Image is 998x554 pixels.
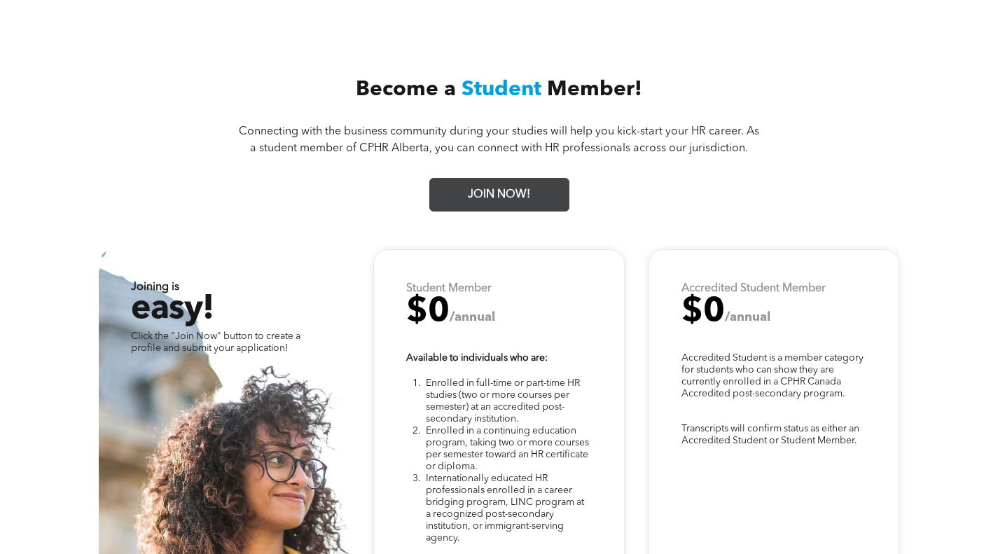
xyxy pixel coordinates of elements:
span: Accredited Student is a member category for students who can show they are currently enrolled in ... [681,353,864,399]
span: $0 [406,296,450,329]
span: Transcripts will confirm status as either an Accredited Student or Student Member. [681,424,859,445]
strong: Student Member [406,283,492,294]
span: Student [462,79,541,100]
span: Click the "Join Now" button to create a profile and submit your application! [131,331,300,353]
span: Connecting with the business community during your studies will help you kick-start your HR caree... [239,126,759,154]
span: Enrolled in full-time or part-time HR studies (two or more courses per semester) at an accredited... [426,378,580,424]
span: Enrolled in a continuing education program, taking two or more courses per semester toward an HR ... [426,426,589,471]
span: /annual [450,311,495,324]
strong: Accredited Student Member [681,283,826,294]
span: Member! [547,79,642,100]
a: JOIN NOW! [429,178,569,212]
span: Internationally educated HR professionals enrolled in a career bridging program, LINC program at ... [426,473,584,543]
span: /annual [725,311,770,324]
span: $0 [681,296,725,329]
span: JOIN NOW! [463,181,535,209]
span: Become a [356,79,456,100]
span: easy! [131,293,214,326]
strong: Available to individuals who are: [406,353,548,363]
strong: Joining is [131,282,179,293]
